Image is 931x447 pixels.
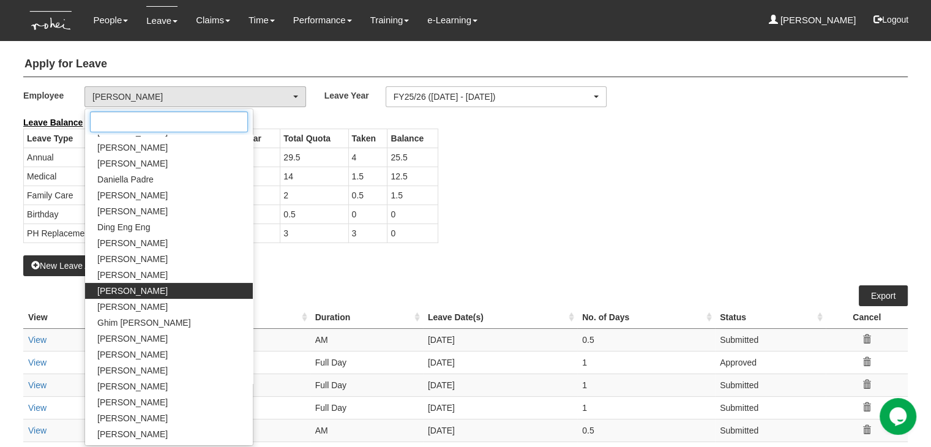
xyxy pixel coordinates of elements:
[423,328,577,351] td: [DATE]
[826,306,908,329] th: Cancel
[310,351,423,374] td: Full Day
[310,328,423,351] td: AM
[97,221,150,233] span: Ding Eng Eng
[387,186,438,205] td: 1.5
[28,358,47,367] a: View
[92,91,291,103] div: [PERSON_NAME]
[423,306,577,329] th: Leave Date(s) : activate to sort column ascending
[394,91,592,103] div: FY25/26 ([DATE] - [DATE])
[28,335,47,345] a: View
[97,348,168,361] span: [PERSON_NAME]
[310,374,423,396] td: Full Day
[97,428,168,440] span: [PERSON_NAME]
[387,223,438,242] td: 0
[880,398,919,435] iframe: chat widget
[23,306,90,329] th: View
[865,5,917,34] button: Logout
[715,419,826,441] td: Submitted
[280,186,348,205] td: 2
[23,118,83,127] b: Leave Balance
[24,167,114,186] td: Medical
[28,426,47,435] a: View
[423,396,577,419] td: [DATE]
[577,396,715,419] td: 1
[348,129,387,148] th: Taken
[348,223,387,242] td: 3
[97,364,168,377] span: [PERSON_NAME]
[280,129,348,148] th: Total Quota
[97,380,168,393] span: [PERSON_NAME]
[715,306,826,329] th: Status : activate to sort column ascending
[24,223,114,242] td: PH Replacement
[423,374,577,396] td: [DATE]
[293,6,352,34] a: Performance
[577,328,715,351] td: 0.5
[715,374,826,396] td: Submitted
[387,129,438,148] th: Balance
[577,419,715,441] td: 0.5
[24,186,114,205] td: Family Care
[196,6,230,34] a: Claims
[280,148,348,167] td: 29.5
[97,301,168,313] span: [PERSON_NAME]
[97,189,168,201] span: [PERSON_NAME]
[310,396,423,419] td: Full Day
[386,86,607,107] button: FY25/26 ([DATE] - [DATE])
[90,111,248,132] input: Search
[28,403,47,413] a: View
[577,306,715,329] th: No. of Days : activate to sort column ascending
[310,419,423,441] td: AM
[423,351,577,374] td: [DATE]
[24,129,114,148] th: Leave Type
[249,6,275,34] a: Time
[97,412,168,424] span: [PERSON_NAME]
[97,285,168,297] span: [PERSON_NAME]
[348,167,387,186] td: 1.5
[280,223,348,242] td: 3
[348,148,387,167] td: 4
[715,328,826,351] td: Submitted
[427,6,477,34] a: e-Learning
[577,374,715,396] td: 1
[348,186,387,205] td: 0.5
[280,167,348,186] td: 14
[310,306,423,329] th: Duration : activate to sort column ascending
[94,6,129,34] a: People
[97,237,168,249] span: [PERSON_NAME]
[715,396,826,419] td: Submitted
[97,205,168,217] span: [PERSON_NAME]
[28,380,47,390] a: View
[84,86,306,107] button: [PERSON_NAME]
[97,141,168,154] span: [PERSON_NAME]
[348,205,387,223] td: 0
[24,205,114,223] td: Birthday
[23,86,84,104] label: Employee
[23,52,908,77] h4: Apply for Leave
[577,351,715,374] td: 1
[769,6,856,34] a: [PERSON_NAME]
[97,317,190,329] span: Ghim [PERSON_NAME]
[370,6,409,34] a: Training
[146,6,178,35] a: Leave
[97,332,168,345] span: [PERSON_NAME]
[23,255,135,276] button: New Leave Application
[97,253,168,265] span: [PERSON_NAME]
[423,419,577,441] td: [DATE]
[387,167,438,186] td: 12.5
[859,285,908,306] a: Export
[97,173,154,186] span: Daniella Padre
[280,205,348,223] td: 0.5
[24,148,114,167] td: Annual
[324,86,386,104] label: Leave Year
[97,269,168,281] span: [PERSON_NAME]
[715,351,826,374] td: Approved
[387,205,438,223] td: 0
[97,157,168,170] span: [PERSON_NAME]
[387,148,438,167] td: 25.5
[97,396,168,408] span: [PERSON_NAME]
